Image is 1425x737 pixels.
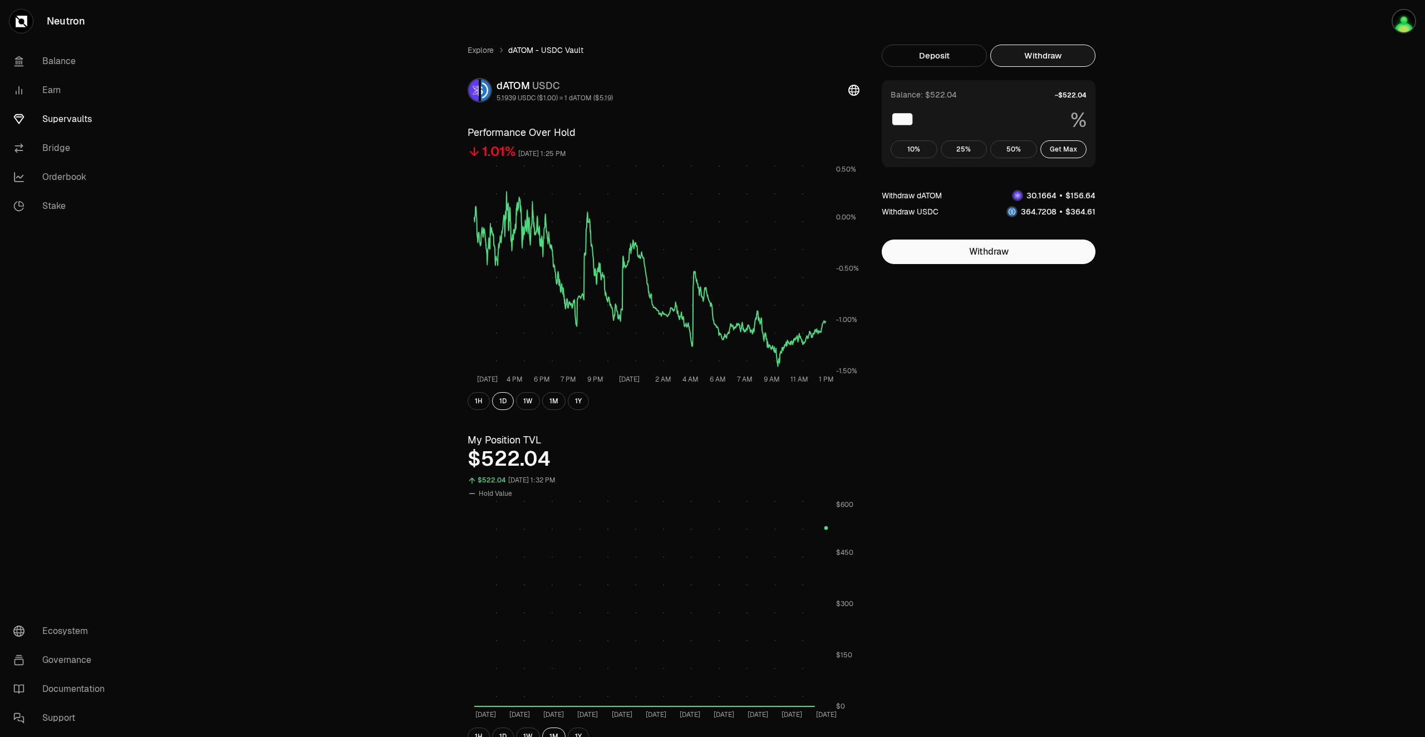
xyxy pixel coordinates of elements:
span: dATOM - USDC Vault [508,45,583,56]
div: dATOM [497,78,613,94]
button: 50% [990,140,1037,158]
a: Documentation [4,675,120,704]
img: USDC Logo [1008,207,1016,216]
div: Balance: $522.04 [891,89,957,100]
h3: My Position TVL [468,432,859,448]
tspan: [DATE] [612,710,632,719]
div: [DATE] 1:25 PM [518,148,566,160]
span: USDC [532,79,560,92]
a: Stake [4,192,120,221]
tspan: $300 [836,599,853,608]
button: Get Max [1040,140,1087,158]
tspan: 2 AM [655,375,671,384]
tspan: [DATE] [475,710,496,719]
img: dATOM Logo [1013,191,1022,200]
tspan: [DATE] [782,710,802,719]
tspan: 9 AM [764,375,780,384]
button: 1W [516,392,540,410]
a: Bridge [4,134,120,163]
a: Ecosystem [4,617,120,646]
tspan: -1.50% [836,367,857,375]
img: dATOM Logo [469,79,479,101]
tspan: [DATE] [816,710,837,719]
button: Deposit [882,45,987,67]
div: $522.04 [468,448,859,470]
tspan: [DATE] [748,710,768,719]
button: 1H [468,392,490,410]
a: Earn [4,76,120,105]
span: % [1070,109,1087,131]
nav: breadcrumb [468,45,859,56]
tspan: [DATE] [477,375,498,384]
a: Supervaults [4,105,120,134]
div: Withdraw USDC [882,206,938,217]
button: Withdraw [882,240,1095,264]
div: [DATE] 1:32 PM [508,474,556,487]
tspan: -0.50% [836,264,859,273]
button: Withdraw [990,45,1095,67]
tspan: $600 [836,500,853,509]
tspan: [DATE] [577,710,598,719]
button: 10% [891,140,937,158]
tspan: [DATE] [619,375,640,384]
a: Explore [468,45,494,56]
tspan: 1 PM [819,375,834,384]
tspan: $0 [836,702,845,711]
tspan: 7 AM [737,375,753,384]
tspan: $150 [836,651,852,660]
div: $522.04 [478,474,506,487]
tspan: 7 PM [561,375,576,384]
tspan: [DATE] [646,710,666,719]
tspan: 4 AM [682,375,699,384]
tspan: 4 PM [507,375,523,384]
button: 25% [941,140,987,158]
a: Governance [4,646,120,675]
tspan: 6 PM [534,375,550,384]
h3: Performance Over Hold [468,125,859,140]
tspan: 11 AM [790,375,808,384]
tspan: [DATE] [714,710,734,719]
tspan: -1.00% [836,315,857,324]
tspan: 6 AM [710,375,726,384]
tspan: 0.00% [836,213,856,222]
span: Hold Value [479,489,512,498]
tspan: $450 [836,548,853,557]
div: Withdraw dATOM [882,190,942,201]
a: Balance [4,47,120,76]
button: 1M [542,392,566,410]
img: portefeuilleterra [1392,9,1416,33]
tspan: [DATE] [509,710,530,719]
tspan: 9 PM [587,375,603,384]
tspan: [DATE] [680,710,700,719]
button: 1D [492,392,514,410]
div: 5.1939 USDC ($1.00) = 1 dATOM ($5.19) [497,94,613,103]
a: Orderbook [4,163,120,192]
tspan: [DATE] [543,710,564,719]
button: 1Y [568,392,589,410]
img: USDC Logo [481,79,491,101]
div: 1.01% [482,143,516,160]
a: Support [4,704,120,733]
tspan: 0.50% [836,165,856,174]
